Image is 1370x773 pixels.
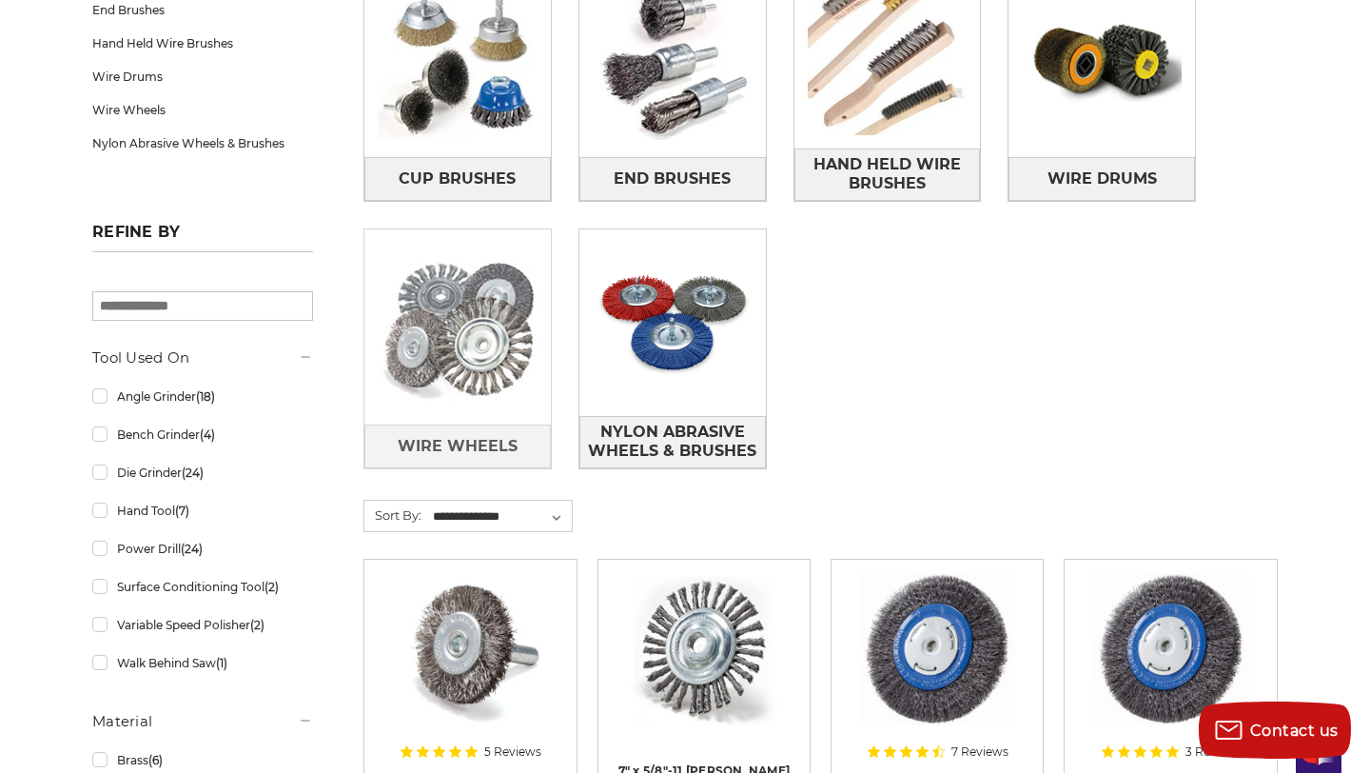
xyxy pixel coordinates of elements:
[196,389,215,404] span: (18)
[857,573,1017,725] img: 8" Crimped Wire Wheel for Pedestal Grinder
[92,710,313,733] h5: Material
[430,503,572,531] select: Sort By:
[1047,163,1157,195] span: Wire Drums
[1199,702,1351,759] button: Contact us
[92,127,313,160] a: Nylon Abrasive Wheels & Brushes
[364,501,421,529] label: Sort By:
[364,157,551,200] a: Cup Brushes
[92,494,313,527] a: Hand Tool
[181,542,203,556] span: (24)
[579,416,766,468] a: Nylon Abrasive Wheels & Brushes
[579,157,766,200] a: End Brushes
[92,60,313,93] a: Wire Drums
[92,380,313,413] a: Angle Grinder
[794,149,981,201] a: Hand Held Wire Brushes
[614,163,731,195] span: End Brushes
[1078,573,1262,758] a: 6" Crimped Wire Wheel for Pedestal Grinder
[92,532,313,565] a: Power Drill
[579,229,766,416] img: Nylon Abrasive Wheels & Brushes
[580,416,765,467] span: Nylon Abrasive Wheels & Brushes
[364,234,551,421] img: Wire Wheels
[628,573,780,725] img: 7" x 5/8"-11 Stringer Bead Wire Wheel
[1250,722,1339,740] span: Contact us
[845,573,1029,758] a: 8" Crimped Wire Wheel for Pedestal Grinder
[399,163,516,195] span: Cup Brushes
[795,149,980,200] span: Hand Held Wire Brushes
[92,223,313,252] h5: Refine by
[92,418,313,451] a: Bench Grinder
[92,646,313,680] a: Walk Behind Saw
[264,580,279,594] span: (2)
[612,573,796,758] a: 7" x 5/8"-11 Stringer Bead Wire Wheel
[1091,573,1251,725] img: 6" Crimped Wire Wheel for Pedestal Grinder
[378,573,562,758] a: Crimped Wire Wheel with Shank Non Magnetic
[92,608,313,642] a: Variable Speed Polisher
[364,425,551,467] a: Wire Wheels
[92,27,313,60] a: Hand Held Wire Brushes
[92,93,313,127] a: Wire Wheels
[182,466,204,480] span: (24)
[92,456,313,489] a: Die Grinder
[92,347,313,369] h5: Tool Used On
[394,573,546,725] img: Crimped Wire Wheel with Shank Non Magnetic
[216,656,227,670] span: (1)
[250,618,264,632] span: (2)
[398,430,518,463] span: Wire Wheels
[175,504,189,518] span: (7)
[200,427,215,442] span: (4)
[148,753,163,767] span: (6)
[1008,157,1195,200] a: Wire Drums
[92,570,313,604] a: Surface Conditioning Tool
